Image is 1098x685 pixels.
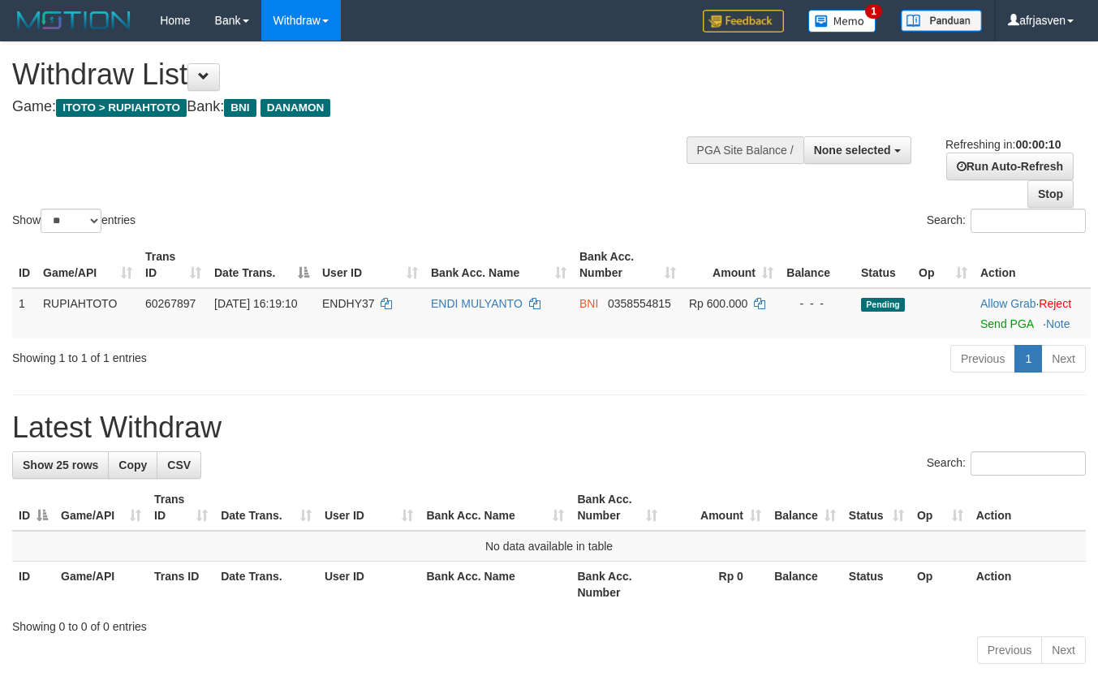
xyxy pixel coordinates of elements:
[970,562,1086,608] th: Action
[12,209,136,233] label: Show entries
[261,99,331,117] span: DANAMON
[208,242,316,288] th: Date Trans.: activate to sort column descending
[41,209,101,233] select: Showentries
[108,451,157,479] a: Copy
[54,485,148,531] th: Game/API: activate to sort column ascending
[318,485,420,531] th: User ID: activate to sort column ascending
[148,562,214,608] th: Trans ID
[56,99,187,117] span: ITOTO > RUPIAHTOTO
[579,297,598,310] span: BNI
[901,10,982,32] img: panduan.png
[664,562,768,608] th: Rp 0
[424,242,573,288] th: Bank Acc. Name: activate to sort column ascending
[573,242,682,288] th: Bank Acc. Number: activate to sort column ascending
[780,242,855,288] th: Balance
[571,562,664,608] th: Bank Acc. Number
[12,562,54,608] th: ID
[12,451,109,479] a: Show 25 rows
[148,485,214,531] th: Trans ID: activate to sort column ascending
[322,297,375,310] span: ENDHY37
[689,297,747,310] span: Rp 600.000
[911,485,970,531] th: Op: activate to sort column ascending
[977,636,1042,664] a: Previous
[861,298,905,312] span: Pending
[980,297,1039,310] span: ·
[12,343,446,366] div: Showing 1 to 1 of 1 entries
[1014,345,1042,373] a: 1
[167,459,191,472] span: CSV
[808,10,876,32] img: Button%20Memo.svg
[912,242,974,288] th: Op: activate to sort column ascending
[664,485,768,531] th: Amount: activate to sort column ascending
[12,8,136,32] img: MOTION_logo.png
[682,242,780,288] th: Amount: activate to sort column ascending
[974,242,1091,288] th: Action
[214,562,318,608] th: Date Trans.
[687,136,803,164] div: PGA Site Balance /
[703,10,784,32] img: Feedback.jpg
[1027,180,1074,208] a: Stop
[12,485,54,531] th: ID: activate to sort column descending
[786,295,848,312] div: - - -
[768,562,842,608] th: Balance
[12,99,716,115] h4: Game: Bank:
[214,485,318,531] th: Date Trans.: activate to sort column ascending
[608,297,671,310] span: Copy 0358554815 to clipboard
[23,459,98,472] span: Show 25 rows
[571,485,664,531] th: Bank Acc. Number: activate to sort column ascending
[118,459,147,472] span: Copy
[971,451,1086,476] input: Search:
[803,136,911,164] button: None selected
[12,612,1086,635] div: Showing 0 to 0 of 0 entries
[139,242,208,288] th: Trans ID: activate to sort column ascending
[946,153,1074,180] a: Run Auto-Refresh
[316,242,424,288] th: User ID: activate to sort column ascending
[12,242,37,288] th: ID
[37,288,139,338] td: RUPIAHTOTO
[54,562,148,608] th: Game/API
[12,411,1086,444] h1: Latest Withdraw
[214,297,297,310] span: [DATE] 16:19:10
[431,297,523,310] a: ENDI MULYANTO
[768,485,842,531] th: Balance: activate to sort column ascending
[927,209,1086,233] label: Search:
[157,451,201,479] a: CSV
[865,4,882,19] span: 1
[911,562,970,608] th: Op
[855,242,912,288] th: Status
[420,485,571,531] th: Bank Acc. Name: activate to sort column ascending
[420,562,571,608] th: Bank Acc. Name
[927,451,1086,476] label: Search:
[224,99,256,117] span: BNI
[1039,297,1071,310] a: Reject
[12,531,1086,562] td: No data available in table
[974,288,1091,338] td: ·
[1015,138,1061,151] strong: 00:00:10
[1041,636,1086,664] a: Next
[842,485,911,531] th: Status: activate to sort column ascending
[971,209,1086,233] input: Search:
[980,297,1036,310] a: Allow Grab
[980,317,1033,330] a: Send PGA
[12,58,716,91] h1: Withdraw List
[318,562,420,608] th: User ID
[970,485,1086,531] th: Action
[12,288,37,338] td: 1
[145,297,196,310] span: 60267897
[950,345,1015,373] a: Previous
[1046,317,1070,330] a: Note
[842,562,911,608] th: Status
[1041,345,1086,373] a: Next
[945,138,1061,151] span: Refreshing in:
[37,242,139,288] th: Game/API: activate to sort column ascending
[814,144,891,157] span: None selected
